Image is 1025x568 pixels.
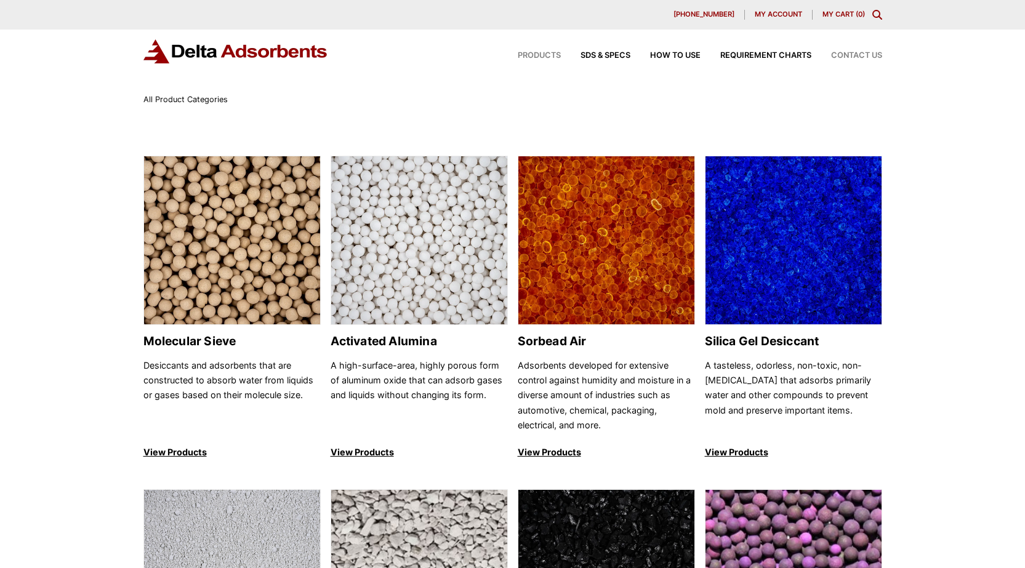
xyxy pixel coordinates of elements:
[831,52,882,60] span: Contact Us
[755,11,802,18] span: My account
[561,52,630,60] a: SDS & SPECS
[705,445,882,460] p: View Products
[858,10,862,18] span: 0
[673,11,734,18] span: [PHONE_NUMBER]
[331,156,507,326] img: Activated Alumina
[143,358,321,433] p: Desiccants and adsorbents that are constructed to absorb water from liquids or gases based on the...
[518,358,695,433] p: Adsorbents developed for extensive control against humidity and moisture in a diverse amount of i...
[664,10,745,20] a: [PHONE_NUMBER]
[143,95,228,104] span: All Product Categories
[581,52,630,60] span: SDS & SPECS
[822,10,865,18] a: My Cart (0)
[518,334,695,348] h2: Sorbead Air
[331,445,508,460] p: View Products
[143,156,321,460] a: Molecular Sieve Molecular Sieve Desiccants and adsorbents that are constructed to absorb water fr...
[705,334,882,348] h2: Silica Gel Desiccant
[720,52,811,60] span: Requirement Charts
[872,10,882,20] div: Toggle Modal Content
[811,52,882,60] a: Contact Us
[331,358,508,433] p: A high-surface-area, highly porous form of aluminum oxide that can adsorb gases and liquids witho...
[705,358,882,433] p: A tasteless, odorless, non-toxic, non-[MEDICAL_DATA] that adsorbs primarily water and other compo...
[705,156,882,326] img: Silica Gel Desiccant
[144,156,320,326] img: Molecular Sieve
[705,156,882,460] a: Silica Gel Desiccant Silica Gel Desiccant A tasteless, odorless, non-toxic, non-[MEDICAL_DATA] th...
[518,156,694,326] img: Sorbead Air
[745,10,813,20] a: My account
[630,52,701,60] a: How to Use
[143,39,328,63] img: Delta Adsorbents
[518,445,695,460] p: View Products
[143,334,321,348] h2: Molecular Sieve
[331,334,508,348] h2: Activated Alumina
[331,156,508,460] a: Activated Alumina Activated Alumina A high-surface-area, highly porous form of aluminum oxide tha...
[518,156,695,460] a: Sorbead Air Sorbead Air Adsorbents developed for extensive control against humidity and moisture ...
[518,52,561,60] span: Products
[701,52,811,60] a: Requirement Charts
[498,52,561,60] a: Products
[650,52,701,60] span: How to Use
[143,445,321,460] p: View Products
